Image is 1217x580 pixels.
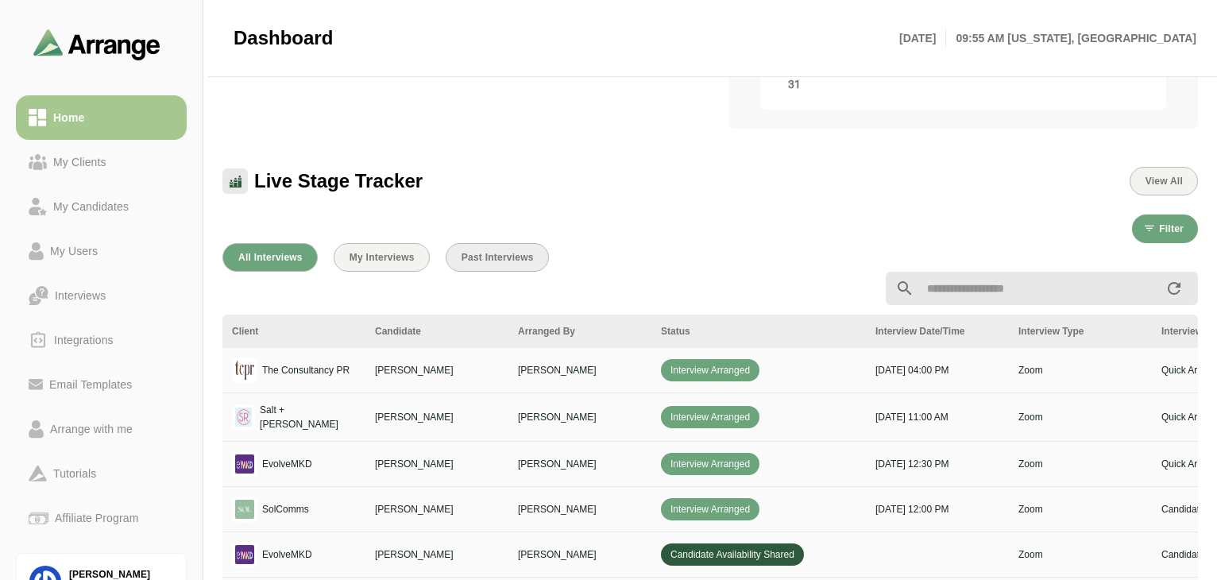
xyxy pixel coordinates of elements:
[262,547,312,562] p: EvolveMKD
[349,252,415,263] span: My Interviews
[222,243,318,272] button: All Interviews
[518,410,642,424] p: [PERSON_NAME]
[232,497,257,522] img: logo
[262,502,309,516] p: SolComms
[1018,363,1142,377] p: Zoom
[518,363,642,377] p: [PERSON_NAME]
[16,318,187,362] a: Integrations
[44,420,139,439] div: Arrange with me
[232,324,356,338] div: Client
[518,324,642,338] div: Arranged By
[262,363,350,377] p: The Consultancy PR
[232,358,257,383] img: logo
[16,95,187,140] a: Home
[334,243,430,272] button: My Interviews
[461,252,534,263] span: Past Interviews
[375,457,499,471] p: [PERSON_NAME]
[783,73,806,95] span: Sunday, August 31, 2025
[1018,547,1142,562] p: Zoom
[254,169,423,193] span: Live Stage Tracker
[1018,457,1142,471] p: Zoom
[44,242,104,261] div: My Users
[661,359,759,381] span: Interview Arranged
[48,331,120,350] div: Integrations
[446,243,549,272] button: Past Interviews
[16,451,187,496] a: Tutorials
[375,324,499,338] div: Candidate
[232,451,257,477] img: logo
[16,273,187,318] a: Interviews
[33,29,160,60] img: arrangeai-name-small-logo.4d2b8aee.svg
[47,464,102,483] div: Tutorials
[375,547,499,562] p: [PERSON_NAME]
[262,457,312,471] p: EvolveMKD
[661,324,856,338] div: Status
[899,29,946,48] p: [DATE]
[661,543,804,566] span: Candidate Availability Shared
[875,363,999,377] p: [DATE] 04:00 PM
[1018,502,1142,516] p: Zoom
[875,410,999,424] p: [DATE] 11:00 AM
[16,407,187,451] a: Arrange with me
[518,547,642,562] p: [PERSON_NAME]
[234,26,333,50] span: Dashboard
[375,410,499,424] p: [PERSON_NAME]
[875,502,999,516] p: [DATE] 12:00 PM
[47,153,113,172] div: My Clients
[16,496,187,540] a: Affiliate Program
[16,229,187,273] a: My Users
[16,184,187,229] a: My Candidates
[375,502,499,516] p: [PERSON_NAME]
[946,29,1196,48] p: 09:55 AM [US_STATE], [GEOGRAPHIC_DATA]
[661,406,759,428] span: Interview Arranged
[232,404,255,430] img: logo
[1145,176,1183,187] span: View All
[518,457,642,471] p: [PERSON_NAME]
[518,502,642,516] p: [PERSON_NAME]
[375,363,499,377] p: [PERSON_NAME]
[47,197,135,216] div: My Candidates
[1018,324,1142,338] div: Interview Type
[1165,279,1184,298] i: appended action
[16,362,187,407] a: Email Templates
[875,324,999,338] div: Interview Date/Time
[232,542,257,567] img: logo
[47,108,91,127] div: Home
[1130,167,1198,195] button: View All
[1158,223,1184,234] span: Filter
[48,286,112,305] div: Interviews
[260,403,356,431] p: Salt + [PERSON_NAME]
[16,140,187,184] a: My Clients
[875,457,999,471] p: [DATE] 12:30 PM
[48,508,145,528] div: Affiliate Program
[238,252,303,263] span: All Interviews
[1132,215,1198,243] button: Filter
[1018,410,1142,424] p: Zoom
[43,375,138,394] div: Email Templates
[661,453,759,475] span: Interview Arranged
[661,498,759,520] span: Interview Arranged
